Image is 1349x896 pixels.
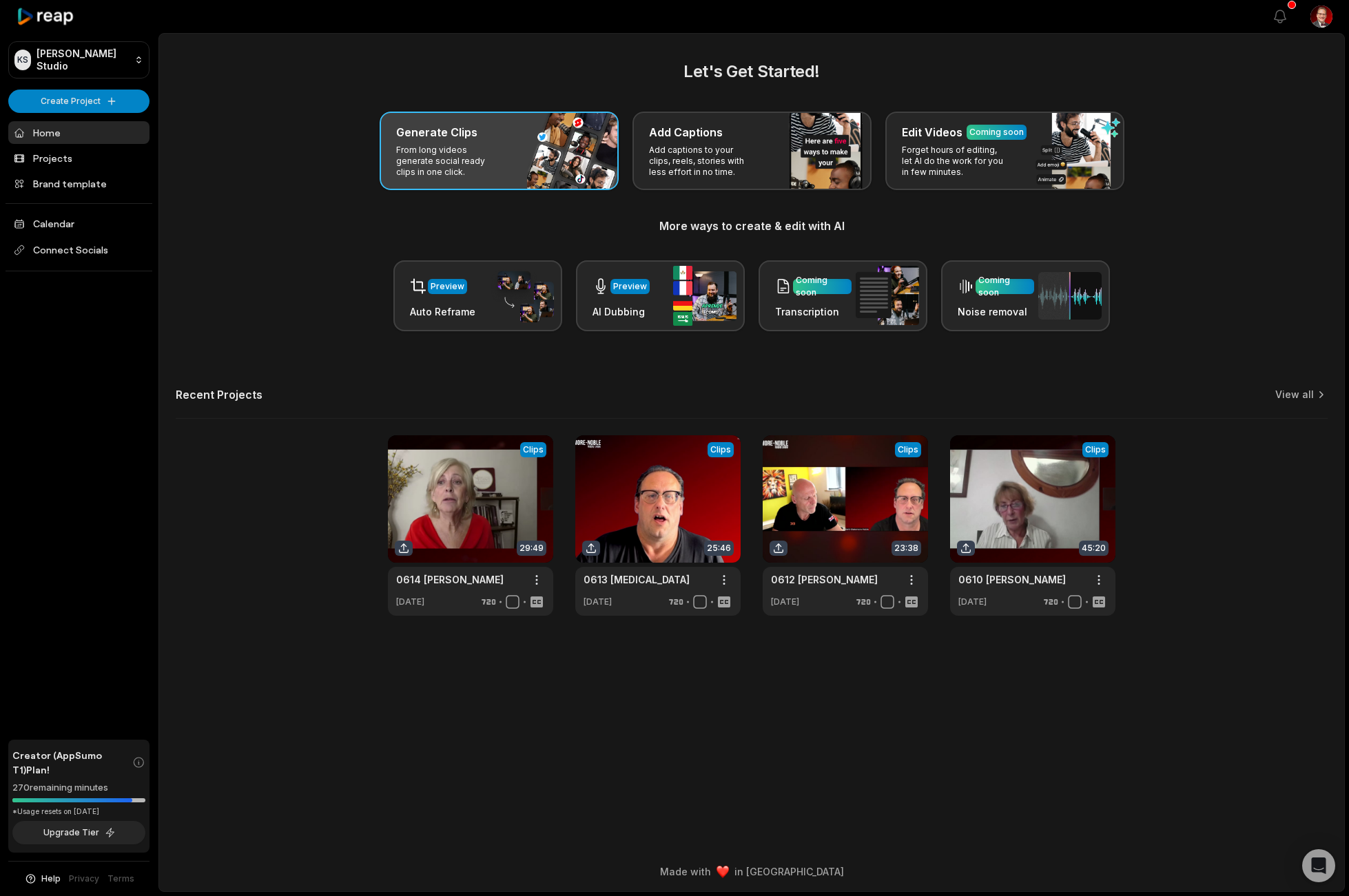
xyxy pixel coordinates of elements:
[1038,272,1102,320] img: noise_removal.png
[491,269,554,323] img: auto_reframe.png
[396,124,477,140] h3: Generate Clips
[176,218,1328,234] h3: More ways to create & edit with AI
[14,50,31,70] div: KS
[8,147,150,169] a: Projects
[775,304,852,319] h3: Transcription
[1275,388,1314,402] a: View all
[958,304,1034,319] h3: Noise removal
[69,873,99,885] a: Privacy
[37,48,129,72] p: [PERSON_NAME] Studio
[8,212,150,235] a: Calendar
[107,873,134,885] a: Terms
[172,864,1332,879] div: Made with in [GEOGRAPHIC_DATA]
[12,806,145,817] div: *Usage resets on [DATE]
[12,781,145,795] div: 270 remaining minutes
[593,304,650,319] h3: AI Dubbing
[649,124,723,140] h3: Add Captions
[856,266,919,325] img: transcription.png
[673,266,737,326] img: ai_dubbing.png
[410,304,475,319] h3: Auto Reframe
[24,873,61,885] button: Help
[12,821,145,844] button: Upgrade Tier
[41,873,61,885] span: Help
[978,274,1031,299] div: Coming soon
[902,145,1009,178] p: Forget hours of editing, let AI do the work for you in few minutes.
[8,121,150,144] a: Home
[613,280,647,293] div: Preview
[176,388,262,402] h2: Recent Projects
[8,238,150,262] span: Connect Socials
[12,748,132,777] span: Creator (AppSumo T1) Plan!
[8,90,150,113] button: Create Project
[969,126,1024,138] div: Coming soon
[396,145,503,178] p: From long videos generate social ready clips in one click.
[649,145,756,178] p: Add captions to your clips, reels, stories with less effort in no time.
[431,280,464,293] div: Preview
[796,274,849,299] div: Coming soon
[1302,849,1335,882] div: Open Intercom Messenger
[902,124,962,140] h3: Edit Videos
[717,866,729,878] img: heart emoji
[771,572,878,587] a: 0612 [PERSON_NAME]
[396,572,504,587] a: 0614 [PERSON_NAME]
[176,59,1328,84] h2: Let's Get Started!
[584,572,690,587] a: 0613 [MEDICAL_DATA]
[8,172,150,195] a: Brand template
[958,572,1066,587] a: 0610 [PERSON_NAME]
